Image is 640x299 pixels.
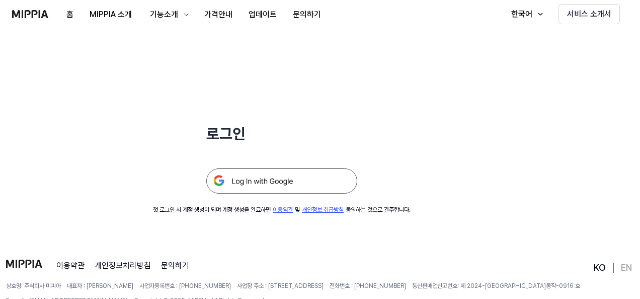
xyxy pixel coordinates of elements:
span: 사업장 주소 : [STREET_ADDRESS] [237,282,324,290]
button: 문의하기 [285,5,329,25]
h1: 로그인 [206,123,357,144]
a: 개인정보처리방침 [95,260,151,272]
div: 기능소개 [148,9,180,21]
span: 전화번호 : [PHONE_NUMBER] [330,282,406,290]
span: 대표자 : [PERSON_NAME] [67,282,133,290]
a: 이용약관 [273,206,293,213]
span: 상호명: 주식회사 미피아 [6,282,61,290]
a: 이용약관 [56,260,85,272]
div: 첫 로그인 시 계정 생성이 되며 계정 생성을 완료하면 및 동의하는 것으로 간주합니다. [153,206,411,214]
a: KO [594,262,606,274]
button: 서비스 소개서 [558,4,620,24]
button: 한국어 [501,4,550,24]
div: 한국어 [509,8,534,20]
button: 가격안내 [196,5,241,25]
span: 사업자등록번호 : [PHONE_NUMBER] [139,282,231,290]
button: MIPPIA 소개 [82,5,140,25]
a: EN [621,262,632,274]
button: 기능소개 [140,5,196,25]
a: 업데이트 [241,1,285,28]
button: 업데이트 [241,5,285,25]
img: 구글 로그인 버튼 [206,168,357,194]
img: logo [6,260,42,268]
span: 통신판매업신고번호: 제 2024-[GEOGRAPHIC_DATA]동작-0916 호 [412,282,580,290]
a: 문의하기 [161,260,189,272]
button: 홈 [58,5,82,25]
a: 개인정보 취급방침 [302,206,344,213]
img: logo [12,10,48,18]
